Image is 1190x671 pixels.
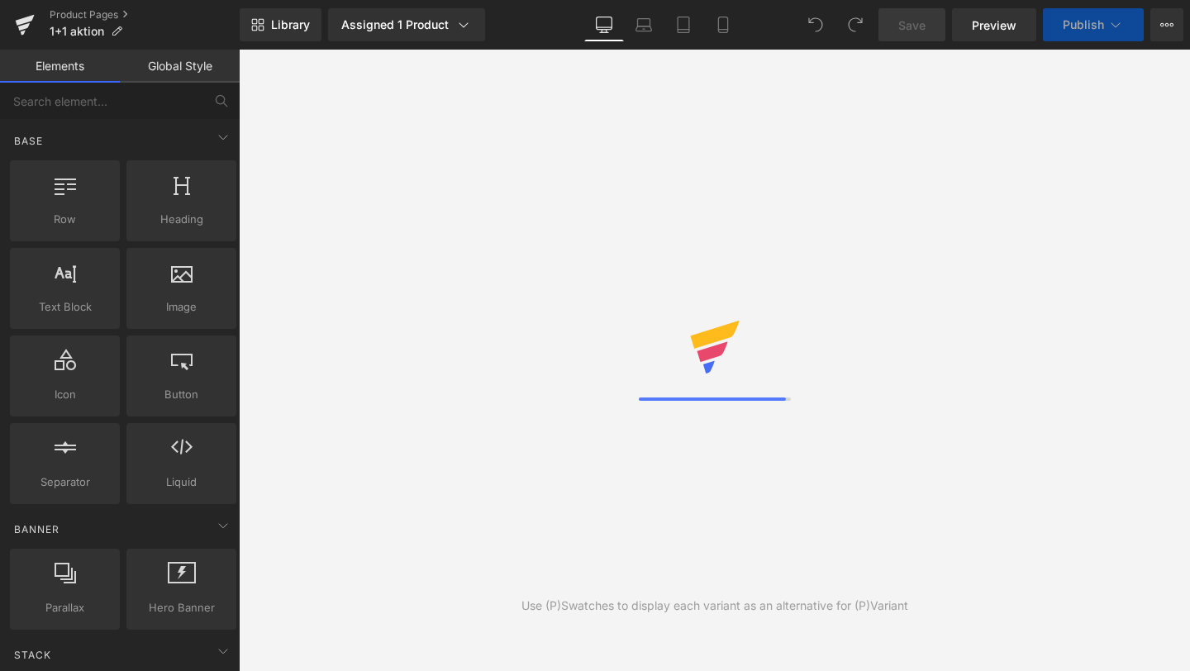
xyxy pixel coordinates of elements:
[131,599,231,616] span: Hero Banner
[1043,8,1144,41] button: Publish
[15,298,115,316] span: Text Block
[839,8,872,41] button: Redo
[12,133,45,149] span: Base
[952,8,1036,41] a: Preview
[1150,8,1183,41] button: More
[341,17,472,33] div: Assigned 1 Product
[131,211,231,228] span: Heading
[50,8,240,21] a: Product Pages
[120,50,240,83] a: Global Style
[240,8,321,41] a: New Library
[15,599,115,616] span: Parallax
[898,17,926,34] span: Save
[15,474,115,491] span: Separator
[12,521,61,537] span: Banner
[521,597,908,615] div: Use (P)Swatches to display each variant as an alternative for (P)Variant
[703,8,743,41] a: Mobile
[799,8,832,41] button: Undo
[584,8,624,41] a: Desktop
[131,474,231,491] span: Liquid
[972,17,1016,34] span: Preview
[131,298,231,316] span: Image
[15,386,115,403] span: Icon
[664,8,703,41] a: Tablet
[1063,18,1104,31] span: Publish
[271,17,310,32] span: Library
[15,211,115,228] span: Row
[131,386,231,403] span: Button
[50,25,104,38] span: 1+1 aktion
[624,8,664,41] a: Laptop
[12,647,53,663] span: Stack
